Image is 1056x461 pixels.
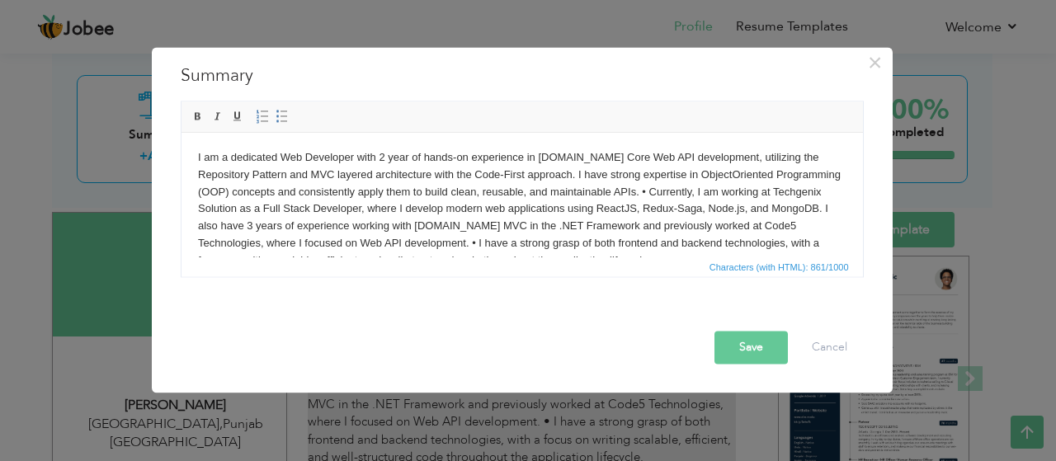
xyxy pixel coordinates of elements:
body: I am a dedicated Web Developer with 2 year of hands-on experience in [DOMAIN_NAME] Core Web API d... [16,16,665,137]
a: Insert/Remove Bulleted List [273,107,291,125]
button: Save [714,331,788,364]
span: × [868,48,882,78]
div: Statistics [706,260,854,275]
h3: Summary [181,64,864,88]
button: Cancel [795,331,864,364]
a: Italic [209,107,227,125]
span: Characters (with HTML): 861/1000 [706,260,852,275]
iframe: Rich Text Editor, summaryEditor [181,133,863,256]
button: Close [862,49,889,76]
a: Insert/Remove Numbered List [253,107,271,125]
a: Underline [229,107,247,125]
a: Bold [189,107,207,125]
